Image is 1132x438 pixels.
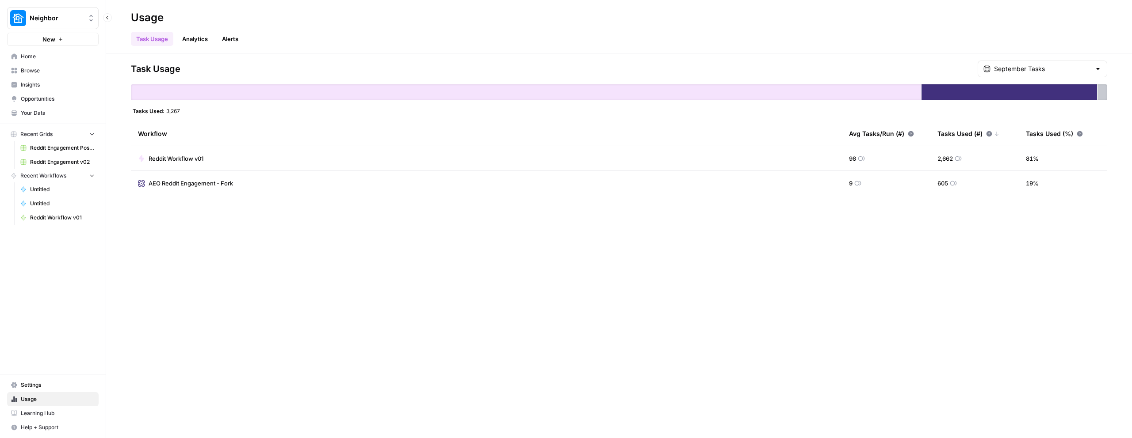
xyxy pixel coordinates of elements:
span: Usage [21,395,95,403]
div: Usage [131,11,164,25]
span: Help + Support [21,423,95,431]
span: Recent Workflows [20,172,66,180]
span: Browse [21,67,95,75]
span: Settings [21,381,95,389]
span: 605 [937,179,948,188]
span: 19 % [1026,179,1039,188]
a: Reddit Engagement v02 [16,155,99,169]
span: Reddit Engagement Posting - RV [30,144,95,152]
span: 81 % [1026,154,1039,163]
span: Task Usage [131,63,180,75]
span: Home [21,53,95,60]
a: Untitled [16,196,99,211]
button: Recent Workflows [7,169,99,182]
span: Untitled [30,200,95,208]
a: Usage [7,392,99,406]
span: Learning Hub [21,409,95,417]
a: Opportunities [7,92,99,106]
div: Tasks Used (#) [937,121,999,146]
span: 2,662 [937,154,953,163]
button: New [7,33,99,46]
a: Reddit Engagement Posting - RV [16,141,99,155]
span: Your Data [21,109,95,117]
span: Untitled [30,185,95,193]
span: Reddit Engagement v02 [30,158,95,166]
img: Neighbor Logo [10,10,26,26]
a: Home [7,49,99,64]
span: Insights [21,81,95,89]
span: 98 [849,154,856,163]
a: Learning Hub [7,406,99,420]
a: Reddit Workflow v01 [138,154,203,163]
a: Untitled [16,182,99,196]
span: Reddit Workflow v01 [30,214,95,222]
span: 9 [849,179,853,188]
a: Your Data [7,106,99,120]
button: Workspace: Neighbor [7,7,99,29]
span: Neighbor [30,14,83,23]
span: Opportunities [21,95,95,103]
a: Settings [7,378,99,392]
span: Tasks Used: [133,107,164,114]
a: Insights [7,78,99,92]
a: Task Usage [131,32,173,46]
span: 3,267 [166,107,180,114]
a: Reddit Workflow v01 [16,211,99,225]
a: Alerts [217,32,244,46]
a: Analytics [177,32,213,46]
div: Workflow [138,121,835,146]
span: Reddit Workflow v01 [149,154,203,163]
div: Tasks Used (%) [1026,121,1083,146]
button: Help + Support [7,420,99,434]
a: AEO Reddit Engagement - Fork [138,179,233,188]
input: September Tasks [994,64,1091,73]
div: Avg Tasks/Run (#) [849,121,914,146]
a: Browse [7,64,99,78]
span: New [42,35,55,44]
span: AEO Reddit Engagement - Fork [149,179,233,188]
span: Recent Grids [20,130,53,138]
button: Recent Grids [7,128,99,141]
